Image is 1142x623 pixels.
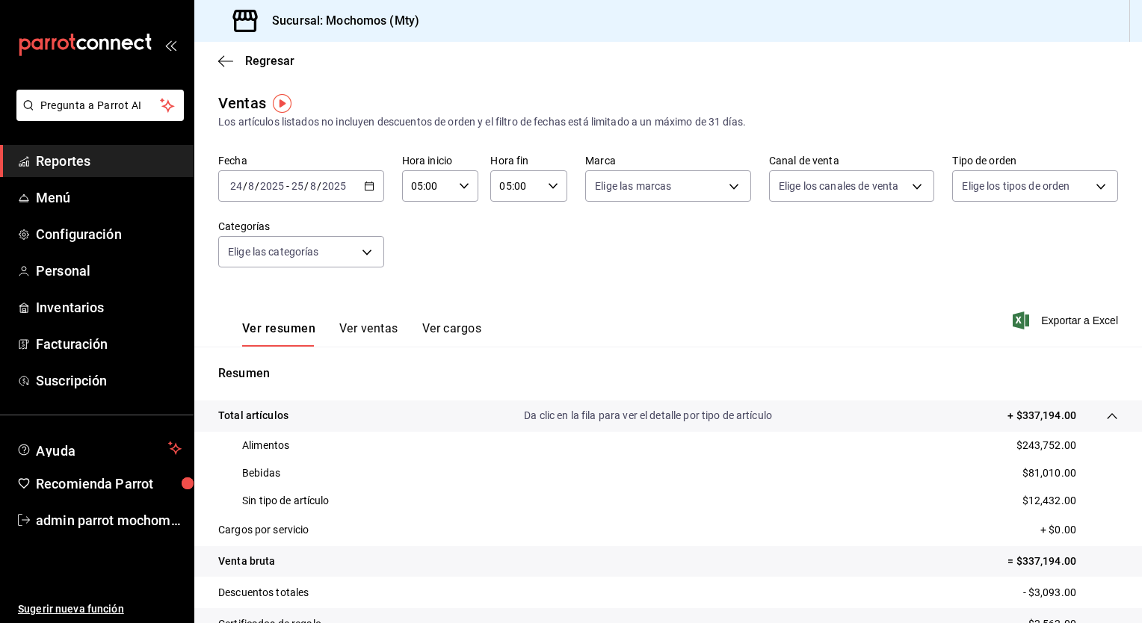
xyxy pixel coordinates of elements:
p: Resumen [218,365,1118,382]
span: Pregunta a Parrot AI [40,98,161,114]
span: Reportes [36,151,182,171]
span: Facturación [36,334,182,354]
span: Elige las categorías [228,244,319,259]
span: Suscripción [36,371,182,391]
label: Canal de venta [769,155,935,166]
button: Exportar a Excel [1016,311,1118,329]
p: Cargos por servicio [218,522,309,538]
span: - [286,180,289,192]
p: Sin tipo de artículo [242,493,330,509]
label: Categorías [218,221,384,232]
span: Elige las marcas [595,179,671,193]
a: Pregunta a Parrot AI [10,108,184,124]
p: Venta bruta [218,554,275,569]
p: $243,752.00 [1016,438,1076,453]
label: Marca [585,155,751,166]
h3: Sucursal: Mochomos (Mty) [260,12,419,30]
p: Bebidas [242,465,280,481]
span: Sugerir nueva función [18,601,182,617]
label: Hora fin [490,155,567,166]
div: Ventas [218,92,266,114]
div: navigation tabs [242,321,481,347]
span: Regresar [245,54,294,68]
input: -- [247,180,255,192]
span: / [304,180,309,192]
div: Los artículos listados no incluyen descuentos de orden y el filtro de fechas está limitado a un m... [218,114,1118,130]
span: Personal [36,261,182,281]
span: / [243,180,247,192]
button: open_drawer_menu [164,39,176,51]
span: Elige los tipos de orden [962,179,1070,193]
p: Total artículos [218,408,288,424]
p: + $337,194.00 [1007,408,1076,424]
input: -- [309,180,317,192]
span: Configuración [36,224,182,244]
input: ---- [321,180,347,192]
span: admin parrot mochomos [36,510,182,530]
p: = $337,194.00 [1007,554,1118,569]
button: Pregunta a Parrot AI [16,90,184,121]
p: $12,432.00 [1022,493,1076,509]
img: Tooltip marker [273,94,291,113]
button: Ver resumen [242,321,315,347]
p: + $0.00 [1040,522,1118,538]
span: Inventarios [36,297,182,317]
span: / [317,180,321,192]
input: ---- [259,180,285,192]
span: Elige los canales de venta [779,179,898,193]
p: Da clic en la fila para ver el detalle por tipo de artículo [524,408,772,424]
button: Regresar [218,54,294,68]
p: Alimentos [242,438,289,453]
button: Ver ventas [339,321,398,347]
span: Menú [36,187,182,208]
span: Ayuda [36,439,162,457]
span: / [255,180,259,192]
span: Recomienda Parrot [36,474,182,494]
p: $81,010.00 [1022,465,1076,481]
label: Hora inicio [402,155,479,166]
button: Ver cargos [422,321,482,347]
p: - $3,093.00 [1023,585,1118,601]
input: -- [229,180,243,192]
label: Fecha [218,155,384,166]
input: -- [291,180,304,192]
label: Tipo de orden [952,155,1118,166]
p: Descuentos totales [218,585,309,601]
